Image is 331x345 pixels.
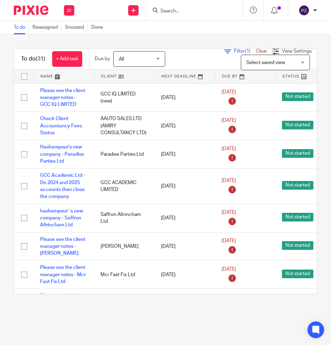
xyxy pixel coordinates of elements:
span: View Settings [282,49,312,54]
a: Reassigned [32,21,62,34]
td: [DATE] [154,140,215,169]
td: Mcr Body Work Ltd [94,289,154,317]
span: Select saved view [246,60,285,65]
span: (1) [245,49,250,54]
a: Check Client Accountancy Fees Status [40,116,82,135]
p: Due by [95,55,110,62]
td: [DATE] [154,204,215,232]
span: Not started [282,270,313,278]
td: [DATE] [154,169,215,204]
span: Not started [282,213,313,221]
a: hashempour`s new company - Saffron Altrincham Ltd [40,209,83,228]
td: GCC IQ LIMITED (new) [94,83,154,112]
td: [DATE] [154,112,215,140]
h1: To do [21,55,45,63]
span: Not started [282,121,313,129]
a: To do [14,21,29,34]
td: AAUTO SALES LTD (AMIRY CONSULTANCY LTD) [94,112,154,140]
a: Clear [256,49,267,54]
td: [DATE] [154,83,215,112]
a: Snoozed [65,21,88,34]
input: Search [160,8,222,15]
img: svg%3E [299,5,310,16]
a: Please see the client manager notes - Mcr Body Work Ltd [40,293,86,312]
img: Pixie [14,6,48,15]
a: Please see the client manager notes - [PERSON_NAME] [40,237,85,256]
span: [DATE] [221,90,236,94]
span: All [119,57,124,62]
td: GCC ACADEMIC LIMITED [94,169,154,204]
a: Hashempour's new company - Paradise Parties Ltd [40,145,84,164]
span: Not started [282,92,313,101]
td: Saffron Altrincham Ltd [94,204,154,232]
td: [PERSON_NAME] [94,232,154,261]
span: [DATE] [221,267,236,272]
a: Please see the client manager notes - Mcr Fast Fix Ltd [40,265,86,284]
td: Mcr Fast Fix Ltd [94,261,154,289]
td: [DATE] [154,232,215,261]
a: + Add task [52,51,82,67]
span: Not started [282,241,313,250]
span: [DATE] [221,178,236,183]
span: [DATE] [221,146,236,151]
a: Please see the client manager notes - GCC IQ LIMITED [40,88,85,107]
span: Not started [282,181,313,190]
span: (31) [36,56,45,62]
span: Not started [282,149,313,158]
a: Done [91,21,106,34]
td: [DATE] [154,261,215,289]
span: Filter [234,49,256,54]
span: [DATE] [221,118,236,123]
td: [DATE] [154,289,215,317]
span: [DATE] [221,210,236,215]
a: GCC Academic Ltd - Do 2024 and 2025 accounts then close the company [40,173,85,199]
td: Paradise Parties Ltd [94,140,154,169]
span: [DATE] [221,238,236,243]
